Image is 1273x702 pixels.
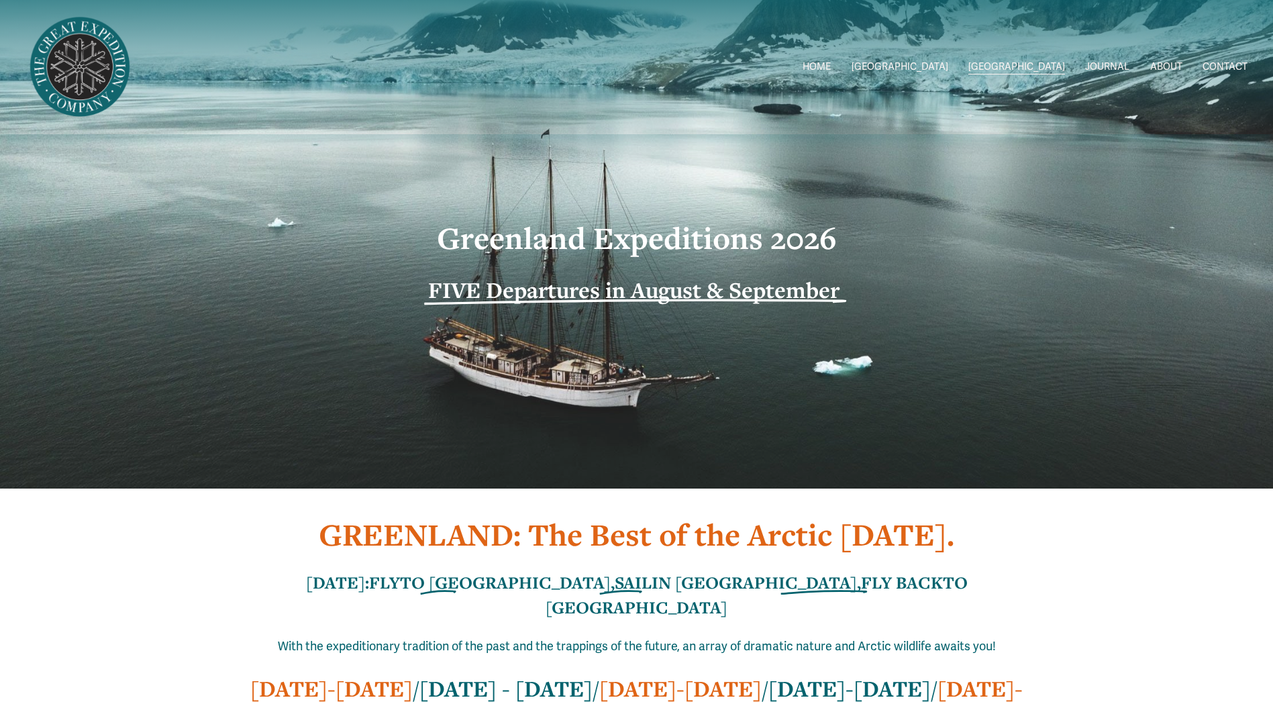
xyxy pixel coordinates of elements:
[861,571,943,594] strong: FLY BACK
[26,13,134,121] img: Arctic Expeditions
[1203,58,1247,77] a: CONTACT
[1150,58,1182,77] a: ABOUT
[968,58,1065,77] a: folder dropdown
[1085,58,1129,77] a: JOURNAL
[852,58,948,77] a: folder dropdown
[652,571,861,594] strong: IN [GEOGRAPHIC_DATA],
[400,571,615,594] strong: TO [GEOGRAPHIC_DATA],
[615,571,652,594] strong: SAIL
[437,217,837,258] strong: Greenland Expeditions 2026
[546,571,972,618] strong: TO [GEOGRAPHIC_DATA]
[968,58,1065,76] span: [GEOGRAPHIC_DATA]
[369,571,400,594] strong: FLY
[852,58,948,76] span: [GEOGRAPHIC_DATA]
[319,514,954,555] strong: GREENLAND: The Best of the Arctic [DATE].
[306,571,369,594] strong: [DATE]:
[428,275,839,305] strong: FIVE Departures in August & September
[278,639,996,654] span: With the expeditionary tradition of the past and the trappings of the future, an array of dramati...
[803,58,831,77] a: HOME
